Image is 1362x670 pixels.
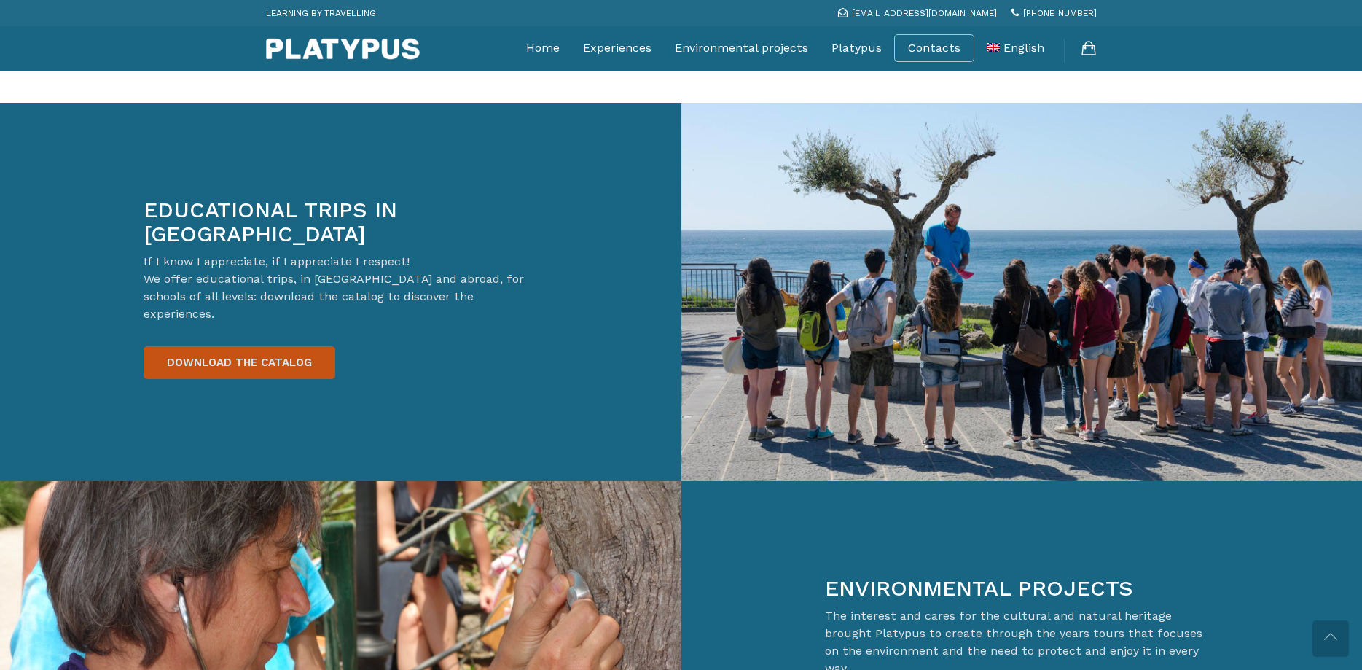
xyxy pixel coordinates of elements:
span: English [1003,41,1044,55]
span: [PHONE_NUMBER] [1023,8,1097,18]
a: Environmental projects [675,30,808,66]
span: Educational Trips in [GEOGRAPHIC_DATA] [144,197,397,246]
a: [EMAIL_ADDRESS][DOMAIN_NAME] [838,8,997,18]
span: [EMAIL_ADDRESS][DOMAIN_NAME] [852,8,997,18]
img: Platypus [266,38,420,60]
a: Home [526,30,560,66]
p: If I know I appreciate, if I appreciate I respect! We offer educational trips, in [GEOGRAPHIC_DAT... [144,253,537,323]
a: English [987,30,1044,66]
a: Contacts [908,41,960,55]
a: DOWNLOAD THE CATALOG [144,346,335,379]
a: Experiences [583,30,651,66]
span: Environmental Projects [825,575,1133,601]
a: [PHONE_NUMBER] [1011,8,1097,18]
p: LEARNING BY TRAVELLING [266,4,376,23]
a: Platypus [831,30,882,66]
